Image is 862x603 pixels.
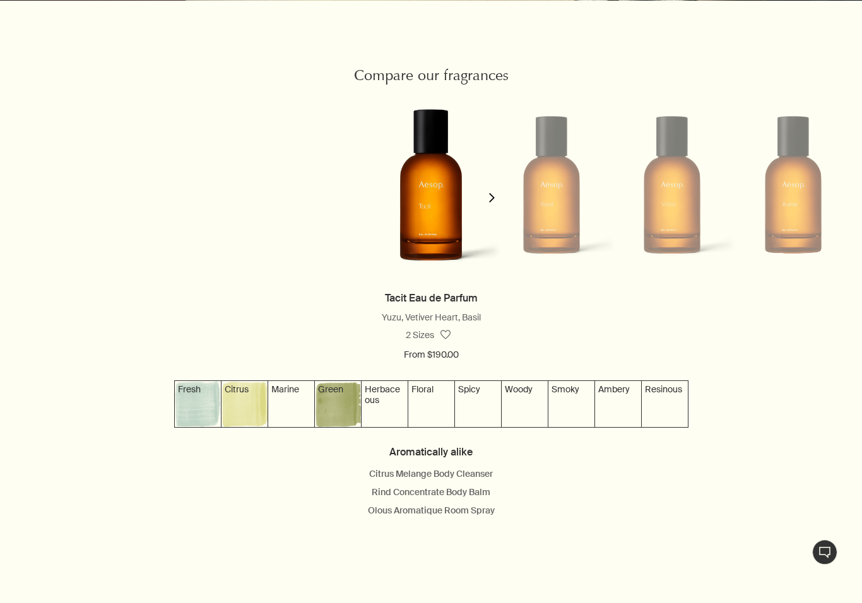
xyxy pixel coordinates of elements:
[642,382,688,428] img: Textured brown background
[221,382,268,428] img: Textured yellow background
[812,540,837,565] button: Live Assistance
[595,382,641,428] img: Textured gold background
[406,330,434,341] span: 2 Sizes
[411,384,434,395] span: Floral
[458,384,480,395] span: Spicy
[385,292,478,305] a: Tacit Eau de Parfum
[479,90,504,290] button: next
[372,487,490,498] a: Rind Concentrate Body Balm
[548,382,594,428] img: Textured grey-purple background
[225,384,249,395] span: Citrus
[369,469,493,480] a: Citrus Melange Body Cleanser
[505,384,533,395] span: Woody
[318,384,343,395] span: Green
[178,384,201,395] span: Fresh
[368,505,495,517] a: Olous Aromatique Room Spray
[362,382,408,428] img: Textured forest green background
[455,382,501,428] img: Textured rose pink background
[13,444,849,461] h4: Aromatically alike
[645,384,682,395] span: Resinous
[552,384,579,395] span: Smoky
[175,382,221,428] img: Textured grey-blue background
[502,382,548,428] img: Textured purple background
[598,384,630,395] span: Ambery
[360,73,502,298] img: Tacit Eau de Parfum in an Amber bottle.
[408,382,454,428] img: Textured salmon pink background
[365,384,400,406] span: Herbaceous
[268,382,314,428] img: Textured grey-green background
[13,311,849,326] div: Yuzu, Vetiver Heart, Basil
[271,384,299,395] span: Marine
[434,324,457,347] button: Save to cabinet
[404,348,459,363] span: From $190.00
[315,382,361,428] img: Textured green background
